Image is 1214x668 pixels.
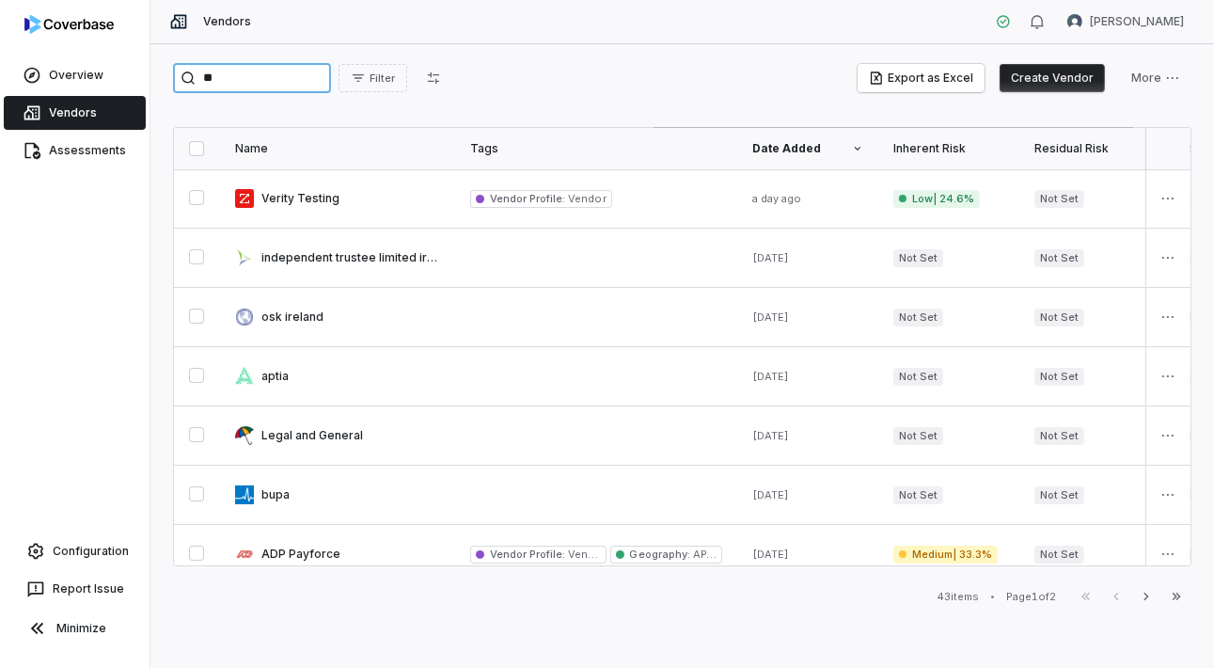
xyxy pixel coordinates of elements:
span: Medium | 33.3% [893,546,998,564]
span: Filter [370,72,395,86]
div: Page 1 of 2 [1006,590,1056,604]
span: [PERSON_NAME] [1090,14,1184,29]
span: Not Set [1034,249,1084,267]
div: Name [235,141,440,156]
div: 43 items [937,590,979,604]
div: Inherent Risk [893,141,1004,156]
div: Tags [470,141,722,156]
span: Not Set [893,249,943,267]
span: Not Set [893,486,943,504]
span: [DATE] [752,370,789,383]
span: Vendor Profile : [490,548,565,561]
span: Not Set [1034,309,1084,326]
a: Configuration [8,534,142,568]
span: Vendor [565,192,606,205]
a: Assessments [4,134,146,167]
img: logo-D7KZi-bG.svg [24,15,114,34]
button: Create Vendor [1000,64,1105,92]
button: Minimize [8,610,142,647]
span: a day ago [752,192,801,205]
button: Filter [339,64,407,92]
span: Not Set [1034,368,1084,386]
span: [DATE] [752,251,789,264]
span: Not Set [893,309,943,326]
span: Vendor [565,548,606,561]
div: Residual Risk [1034,141,1145,156]
span: APAC [690,548,721,561]
div: • [990,590,995,603]
span: Vendors [203,14,251,29]
span: Geography : [630,548,690,561]
a: Overview [4,58,146,92]
span: Not Set [893,368,943,386]
span: Not Set [1034,190,1084,208]
img: Fahad Choudhury avatar [1067,14,1082,29]
button: Report Issue [8,572,142,606]
div: Date Added [752,141,863,156]
button: More [1120,64,1191,92]
span: [DATE] [752,310,789,324]
span: Low | 24.6% [893,190,980,208]
button: Fahad Choudhury avatar[PERSON_NAME] [1056,8,1195,36]
span: Not Set [1034,427,1084,445]
span: [DATE] [752,488,789,501]
span: Not Set [1034,546,1084,564]
span: Not Set [893,427,943,445]
button: Export as Excel [858,64,985,92]
span: [DATE] [752,429,789,442]
span: Vendor Profile : [490,192,565,205]
span: [DATE] [752,548,789,561]
a: Vendors [4,96,146,130]
span: Not Set [1034,486,1084,504]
